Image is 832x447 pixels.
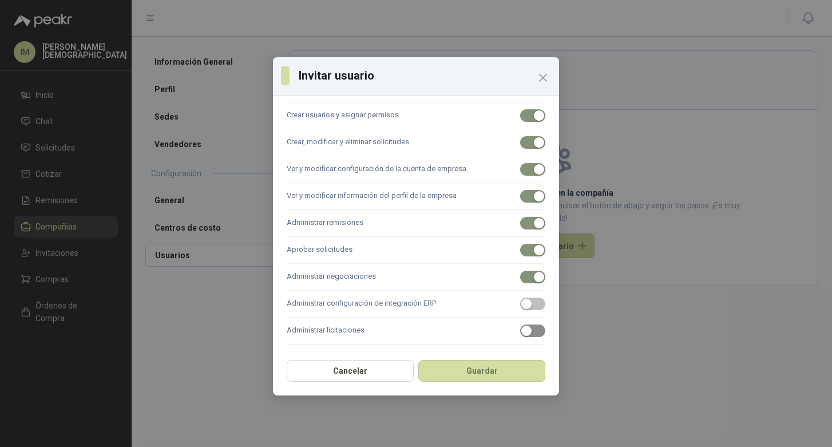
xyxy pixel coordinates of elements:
button: Aprobar solicitudes [520,244,545,256]
label: Ver y modificar información del perfil de la empresa [287,183,545,210]
label: Ver y modificar configuración de la cuenta de empresa [287,156,545,183]
button: Administrar remisiones [520,217,545,230]
button: Crear usuarios y asignar permisos [520,109,545,122]
button: Ver y modificar configuración de la cuenta de empresa [520,163,545,176]
button: Close [534,69,552,87]
button: Administrar licitaciones [520,325,545,337]
label: Administrar remisiones [287,210,545,237]
button: Crear, modificar y eliminar solicitudes [520,136,545,149]
button: Guardar [418,360,545,382]
button: Administrar configuración de integración ERP [520,298,545,310]
label: Administrar negociaciones [287,264,545,291]
button: Administrar negociaciones [520,271,545,283]
h3: Invitar usuario [299,67,551,84]
button: Cancelar [287,360,414,382]
button: Ver y modificar información del perfil de la empresa [520,190,545,203]
label: Administrar licitaciones [287,318,545,345]
label: Crear usuarios y asignar permisos [287,102,545,129]
label: Aprobar solicitudes [287,237,545,264]
label: Administrar configuración de integración ERP [287,291,545,318]
label: Crear, modificar y eliminar solicitudes [287,129,545,156]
